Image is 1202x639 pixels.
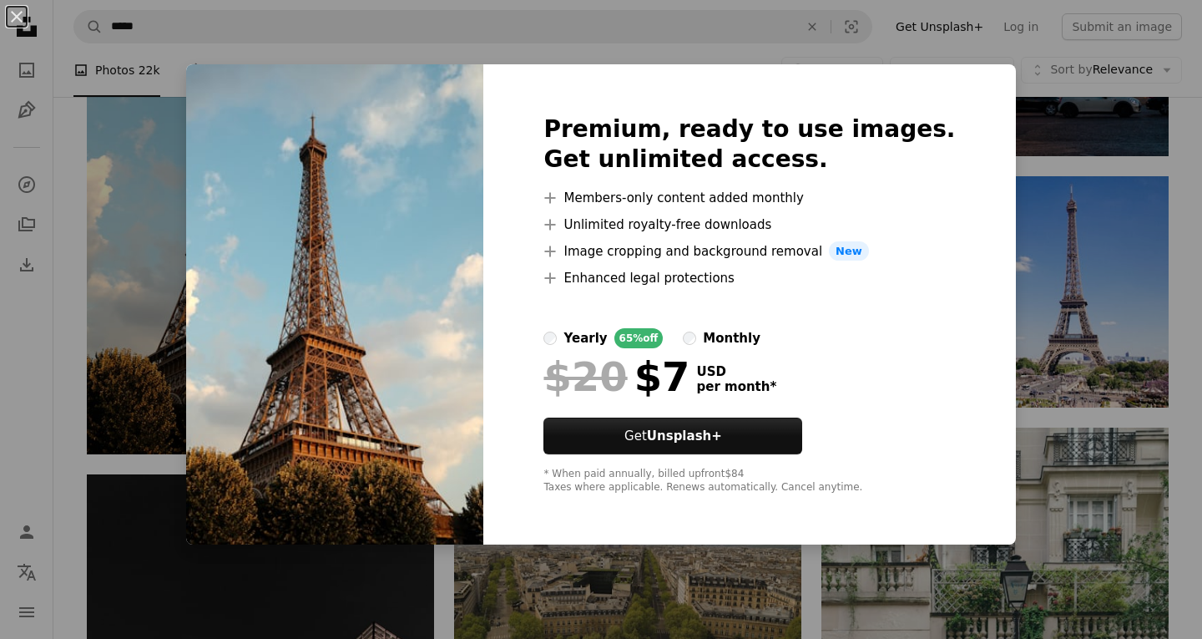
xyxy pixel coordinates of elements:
[703,328,760,348] div: monthly
[543,355,689,398] div: $7
[543,268,955,288] li: Enhanced legal protections
[829,241,869,261] span: New
[683,332,696,345] input: monthly
[543,418,802,454] button: GetUnsplash+
[186,64,483,545] img: premium_photo-1719581957038-0121108b9455
[647,429,722,444] strong: Unsplash+
[543,215,955,235] li: Unlimited royalty-free downloads
[614,328,664,348] div: 65% off
[563,328,607,348] div: yearly
[543,188,955,208] li: Members-only content added monthly
[696,379,776,394] span: per month *
[696,364,776,379] span: USD
[543,468,955,494] div: * When paid annually, billed upfront $84 Taxes where applicable. Renews automatically. Cancel any...
[543,355,627,398] span: $20
[543,332,557,345] input: yearly65%off
[543,241,955,261] li: Image cropping and background removal
[543,114,955,175] h2: Premium, ready to use images. Get unlimited access.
